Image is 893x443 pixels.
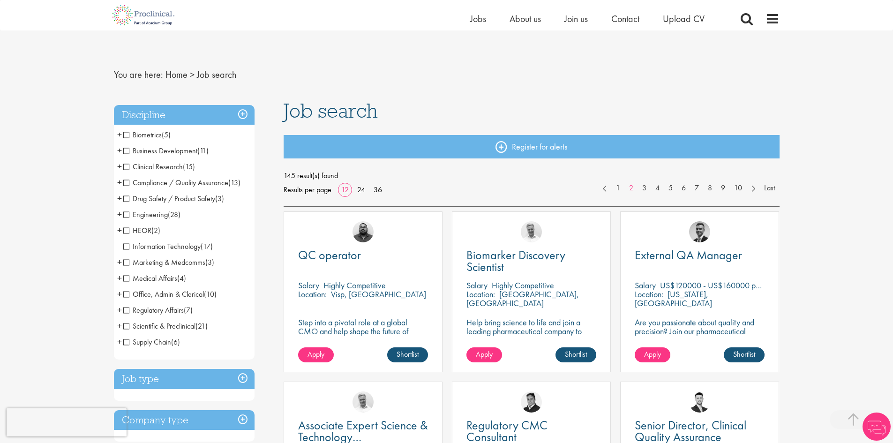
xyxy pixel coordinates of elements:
span: Salary [466,280,488,291]
span: Drug Safety / Product Safety [123,194,215,203]
img: Joshua Godden [689,391,710,413]
a: About us [510,13,541,25]
a: Jobs [470,13,486,25]
a: Associate Expert Science & Technology ([MEDICAL_DATA]) [298,420,428,443]
span: Job search [197,68,236,81]
span: (2) [151,225,160,235]
p: Help bring science to life and join a leading pharmaceutical company to play a key role in delive... [466,318,596,362]
span: (3) [205,257,214,267]
a: 4 [651,183,664,194]
span: Regulatory Affairs [123,305,193,315]
a: Apply [635,347,670,362]
span: Location: [635,289,663,300]
a: Joshua Bye [353,391,374,413]
span: Supply Chain [123,337,180,347]
p: [GEOGRAPHIC_DATA], [GEOGRAPHIC_DATA] [466,289,579,308]
span: Clinical Research [123,162,183,172]
span: Regulatory Affairs [123,305,184,315]
a: External QA Manager [635,249,765,261]
span: Job search [284,98,378,123]
a: 12 [338,185,352,195]
span: (10) [204,289,217,299]
a: 10 [729,183,747,194]
a: Shortlist [555,347,596,362]
a: 5 [664,183,677,194]
img: Chatbot [863,413,891,441]
span: Office, Admin & Clerical [123,289,204,299]
span: Results per page [284,183,331,197]
span: Marketing & Medcomms [123,257,214,267]
span: Biomarker Discovery Scientist [466,247,565,275]
span: Location: [298,289,327,300]
span: Salary [298,280,319,291]
span: (3) [215,194,224,203]
span: (21) [195,321,208,331]
p: Step into a pivotal role at a global CMO and help shape the future of healthcare manufacturing. [298,318,428,345]
a: Joshua Bye [521,221,542,242]
a: 8 [703,183,717,194]
a: 3 [638,183,651,194]
span: (11) [197,146,209,156]
a: 7 [690,183,704,194]
a: Regulatory CMC Consultant [466,420,596,443]
span: Apply [308,349,324,359]
span: (7) [184,305,193,315]
span: + [117,319,122,333]
span: Supply Chain [123,337,171,347]
a: Alex Bill [689,221,710,242]
a: Upload CV [663,13,705,25]
a: 1 [611,183,625,194]
span: (6) [171,337,180,347]
span: Information Technology [123,241,201,251]
span: Location: [466,289,495,300]
span: Engineering [123,210,180,219]
span: Scientific & Preclinical [123,321,208,331]
span: You are here: [114,68,163,81]
span: Compliance / Quality Assurance [123,178,228,188]
span: (4) [177,273,186,283]
span: Business Development [123,146,197,156]
img: Peter Duvall [521,391,542,413]
a: Senior Director, Clinical Quality Assurance [635,420,765,443]
p: Are you passionate about quality and precision? Join our pharmaceutical client and help ensure to... [635,318,765,362]
span: + [117,128,122,142]
a: Biomarker Discovery Scientist [466,249,596,273]
a: Join us [564,13,588,25]
span: Information Technology [123,241,213,251]
span: Biometrics [123,130,162,140]
span: + [117,143,122,158]
span: + [117,191,122,205]
a: Shortlist [387,347,428,362]
p: [US_STATE], [GEOGRAPHIC_DATA] [635,289,712,308]
span: Marketing & Medcomms [123,257,205,267]
span: (17) [201,241,213,251]
a: Last [759,183,780,194]
a: QC operator [298,249,428,261]
h3: Company type [114,410,255,430]
span: (13) [228,178,240,188]
span: (5) [162,130,171,140]
span: Apply [644,349,661,359]
a: breadcrumb link [165,68,188,81]
p: Highly Competitive [492,280,554,291]
span: + [117,287,122,301]
span: Medical Affairs [123,273,177,283]
span: Contact [611,13,639,25]
span: + [117,175,122,189]
span: (28) [168,210,180,219]
h3: Job type [114,369,255,389]
span: + [117,303,122,317]
span: Scientific & Preclinical [123,321,195,331]
a: 6 [677,183,690,194]
p: US$120000 - US$160000 per annum [660,280,785,291]
a: Register for alerts [284,135,780,158]
p: Visp, [GEOGRAPHIC_DATA] [331,289,426,300]
span: + [117,271,122,285]
h3: Discipline [114,105,255,125]
span: Clinical Research [123,162,195,172]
